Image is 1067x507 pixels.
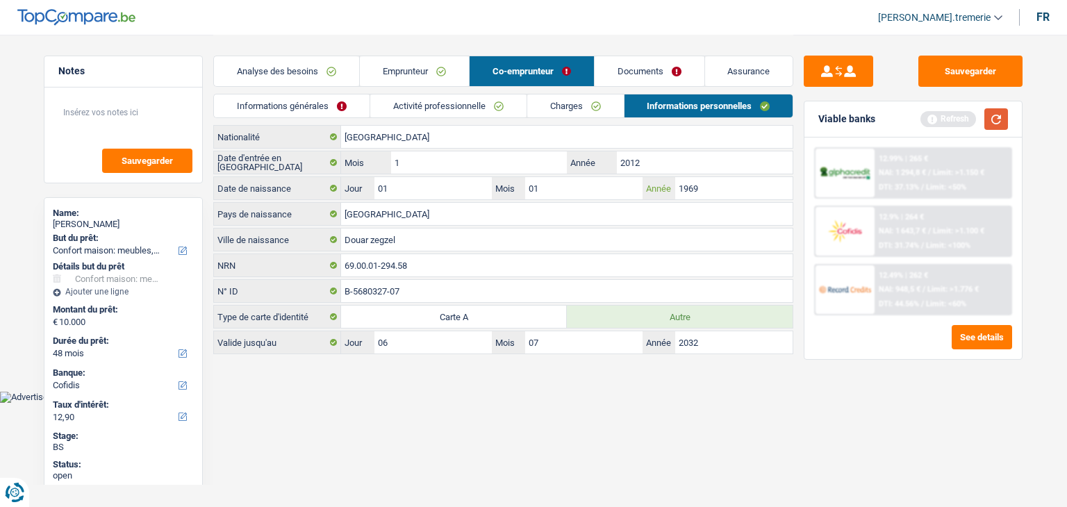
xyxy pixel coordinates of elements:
span: / [928,226,931,235]
span: Limit: >1.776 € [927,285,979,294]
span: € [53,317,58,328]
label: Autre [567,306,793,328]
label: Taux d'intérêt: [53,399,191,410]
input: Belgique [341,126,793,148]
div: Détails but du prêt [53,261,194,272]
a: Informations générales [214,94,370,117]
input: JJ [374,331,492,354]
a: Documents [595,56,704,86]
span: Sauvegarder [122,156,173,165]
input: AAAA [675,331,793,354]
span: / [928,168,931,177]
span: DTI: 31.74% [879,241,919,250]
div: Refresh [920,111,976,126]
label: Ville de naissance [214,228,341,251]
h5: Notes [58,65,188,77]
span: / [923,285,925,294]
label: Mois [492,331,525,354]
a: Informations personnelles [625,94,793,117]
input: B-1234567-89 [341,280,793,302]
label: Jour [341,331,374,354]
label: Type de carte d'identité [214,306,341,328]
input: AAAA [675,177,793,199]
div: fr [1036,10,1050,24]
div: 12.9% | 264 € [879,213,924,222]
img: AlphaCredit [819,165,870,181]
a: Charges [527,94,624,117]
span: / [921,299,924,308]
span: Limit: >1.100 € [933,226,984,235]
button: See details [952,325,1012,349]
div: Viable banks [818,113,875,125]
div: Status: [53,459,194,470]
input: Belgique [341,203,793,225]
img: TopCompare Logo [17,9,135,26]
input: MM [525,331,643,354]
label: Année [643,177,676,199]
input: MM [525,177,643,199]
label: Nationalité [214,126,341,148]
div: 12.99% | 265 € [879,154,928,163]
label: Montant du prêt: [53,304,191,315]
button: Sauvegarder [102,149,192,173]
div: Name: [53,208,194,219]
span: NAI: 1 643,7 € [879,226,926,235]
a: Activité professionnelle [370,94,527,117]
div: 12.49% | 262 € [879,271,928,280]
label: Année [567,151,616,174]
label: Durée du prêt: [53,335,191,347]
label: Carte A [341,306,567,328]
span: NAI: 1 294,8 € [879,168,926,177]
div: BS [53,442,194,453]
a: Analyse des besoins [214,56,359,86]
span: / [921,183,924,192]
label: Banque: [53,367,191,379]
div: open [53,470,194,481]
span: [PERSON_NAME].tremerie [878,12,991,24]
input: 12.12.12-123.12 [341,254,793,276]
button: Sauvegarder [918,56,1023,87]
label: But du prêt: [53,233,191,244]
img: Cofidis [819,218,870,244]
label: N° ID [214,280,341,302]
input: JJ [374,177,492,199]
label: NRN [214,254,341,276]
label: Jour [341,177,374,199]
span: Limit: <100% [926,241,970,250]
span: Limit: <50% [926,183,966,192]
span: Limit: <60% [926,299,966,308]
a: [PERSON_NAME].tremerie [867,6,1002,29]
label: Année [643,331,676,354]
div: Stage: [53,431,194,442]
span: DTI: 37.13% [879,183,919,192]
label: Valide jusqu'au [214,331,341,354]
span: NAI: 948,5 € [879,285,920,294]
div: [PERSON_NAME] [53,219,194,230]
label: Mois [492,177,525,199]
label: Date de naissance [214,177,341,199]
span: DTI: 44.56% [879,299,919,308]
input: MM [391,151,567,174]
input: AAAA [617,151,793,174]
img: Record Credits [819,276,870,302]
span: / [921,241,924,250]
a: Emprunteur [360,56,469,86]
label: Mois [341,151,390,174]
label: Pays de naissance [214,203,341,225]
div: Ajouter une ligne [53,287,194,297]
a: Assurance [705,56,793,86]
a: Co-emprunteur [470,56,594,86]
label: Date d'entrée en [GEOGRAPHIC_DATA] [214,151,341,174]
span: Limit: >1.150 € [933,168,984,177]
